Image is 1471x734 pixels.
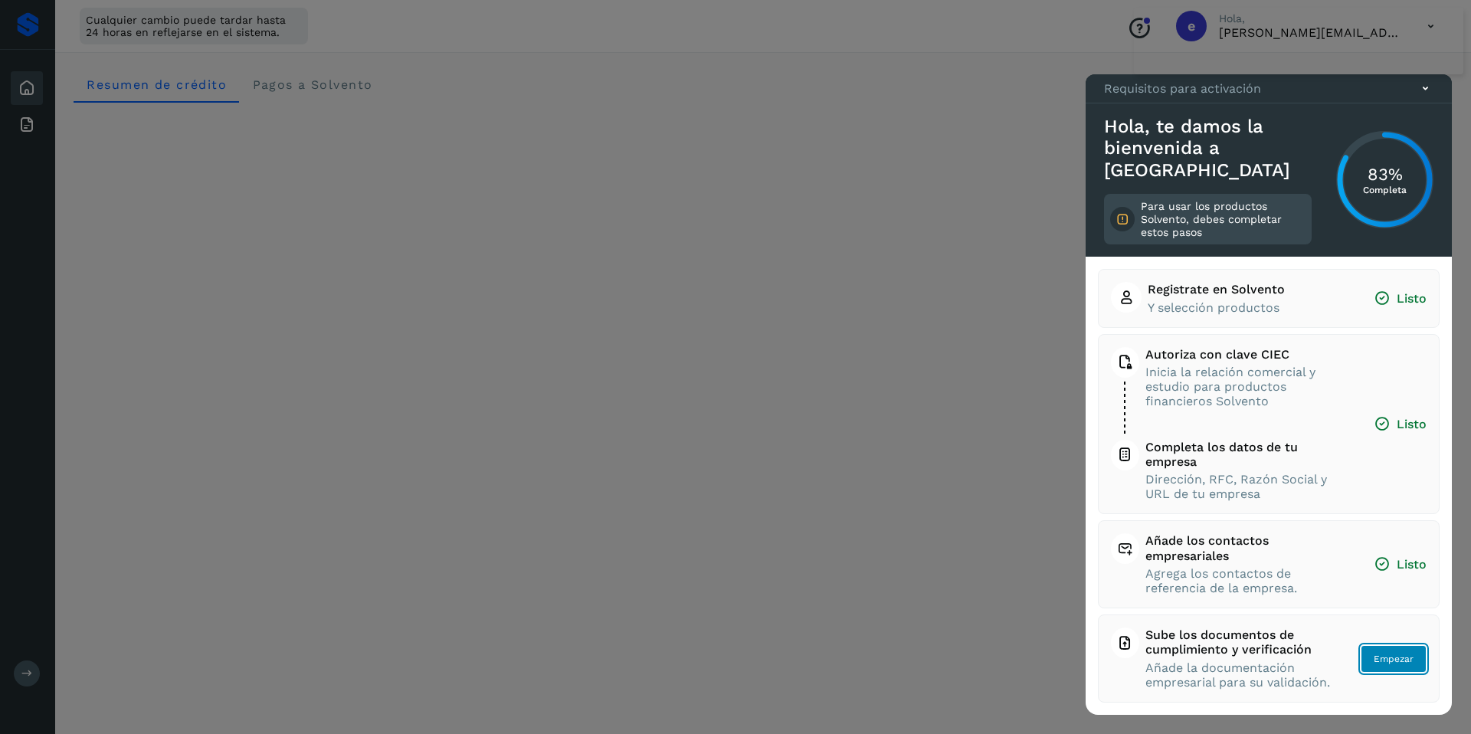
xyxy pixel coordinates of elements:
p: Completa [1363,185,1407,195]
p: Requisitos para activación [1104,81,1261,96]
span: Añade la documentación empresarial para su validación. [1145,660,1332,690]
span: Dirección, RFC, Razón Social y URL de tu empresa [1145,472,1345,501]
button: Autoriza con clave CIECInicia la relación comercial y estudio para productos financieros Solvento... [1111,347,1427,502]
span: Listo [1374,416,1427,432]
h3: Hola, te damos la bienvenida a [GEOGRAPHIC_DATA] [1104,116,1312,182]
button: Empezar [1361,645,1427,673]
h3: 83% [1363,165,1407,185]
span: Inicia la relación comercial y estudio para productos financieros Solvento [1145,365,1345,409]
button: Sube los documentos de cumplimiento y verificaciónAñade la documentación empresarial para su vali... [1111,628,1427,690]
button: Registrate en SolventoY selección productosListo [1111,282,1427,314]
span: Registrate en Solvento [1148,282,1285,297]
span: Sube los documentos de cumplimiento y verificación [1145,628,1332,657]
span: Autoriza con clave CIEC [1145,347,1345,362]
span: Añade los contactos empresariales [1145,533,1345,562]
span: Listo [1374,290,1427,306]
p: Para usar los productos Solvento, debes completar estos pasos [1141,200,1306,238]
span: Completa los datos de tu empresa [1145,440,1345,469]
span: Y selección productos [1148,300,1285,315]
span: Listo [1374,556,1427,572]
button: Añade los contactos empresarialesAgrega los contactos de referencia de la empresa.Listo [1111,533,1427,595]
span: Agrega los contactos de referencia de la empresa. [1145,566,1345,595]
span: Empezar [1374,652,1414,666]
div: Requisitos para activación [1086,74,1452,103]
